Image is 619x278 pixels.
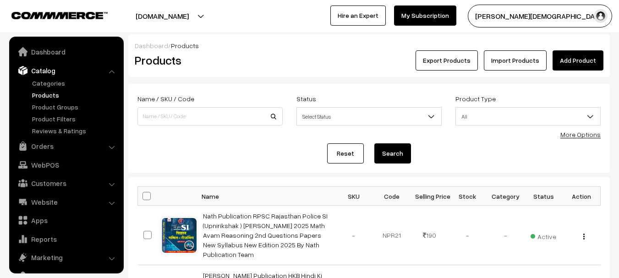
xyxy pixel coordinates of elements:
a: My Subscription [394,5,456,26]
th: Status [525,187,563,206]
a: WebPOS [11,157,121,173]
span: All [455,107,601,125]
label: Status [296,94,316,104]
span: Select Status [297,109,441,125]
a: Products [30,90,121,100]
a: Nath Publication RPSC Rajasthan Police SI (Upnirikshak ) [PERSON_NAME] 2025 Math Avam Reasoning 2... [203,212,328,258]
a: Reports [11,231,121,247]
th: SKU [335,187,373,206]
span: Active [531,229,556,241]
a: Add Product [553,50,603,71]
td: - [449,206,487,265]
th: Selling Price [411,187,449,206]
a: Reviews & Ratings [30,126,121,136]
a: More Options [560,131,601,138]
a: Hire an Expert [330,5,386,26]
th: Category [487,187,525,206]
input: Name / SKU / Code [137,107,283,125]
th: Name [197,187,335,206]
a: Website [11,194,121,210]
th: Action [563,187,601,206]
div: / [135,41,603,50]
img: COMMMERCE [11,12,108,19]
td: 190 [411,206,449,265]
a: Orders [11,138,121,154]
span: All [456,109,600,125]
a: Categories [30,78,121,88]
label: Product Type [455,94,496,104]
img: user [594,9,608,23]
a: Import Products [484,50,547,71]
span: Products [171,42,199,49]
button: [DOMAIN_NAME] [104,5,221,27]
th: Stock [449,187,487,206]
a: Marketing [11,249,121,266]
a: Dashboard [11,44,121,60]
a: COMMMERCE [11,9,92,20]
label: Name / SKU / Code [137,94,194,104]
a: Dashboard [135,42,168,49]
h2: Products [135,53,282,67]
td: NPR21 [372,206,411,265]
button: Search [374,143,411,164]
span: Select Status [296,107,442,125]
img: Menu [583,234,585,240]
td: - [487,206,525,265]
th: Code [372,187,411,206]
button: [PERSON_NAME][DEMOGRAPHIC_DATA] [468,5,612,27]
button: Export Products [416,50,478,71]
a: Catalog [11,62,121,79]
td: - [335,206,373,265]
a: Customers [11,175,121,191]
a: Product Groups [30,102,121,112]
a: Reset [327,143,364,164]
a: Apps [11,212,121,229]
a: Product Filters [30,114,121,124]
